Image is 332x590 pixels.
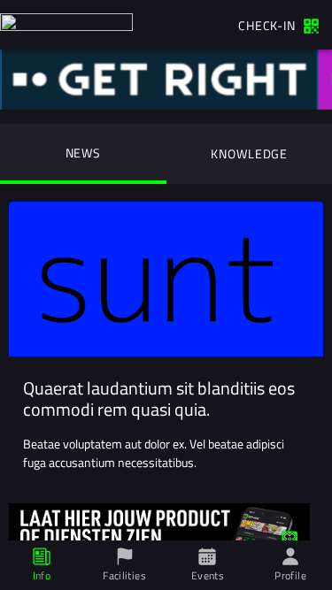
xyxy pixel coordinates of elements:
img: Card image [9,202,323,356]
ion-label: Profile [274,568,306,584]
img: dzP2QuoDuD6l9ZjiKoDZgb9oYTMx2Zj5IGHeBL2d.png [9,503,310,560]
ion-label: Info [33,568,50,584]
ion-label: Events [191,568,224,584]
p: Beatae voluptatem aut dolor ex. Vel beatae adipisci fuga accusantium necessitatibus. [23,434,309,471]
ion-label: Facilities [103,568,146,584]
span: Check-in [238,16,296,34]
ion-card-title: Quaerat laudantium sit blanditiis eos commodi rem quasi quia. [23,378,309,420]
a: Check-in [229,10,328,40]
